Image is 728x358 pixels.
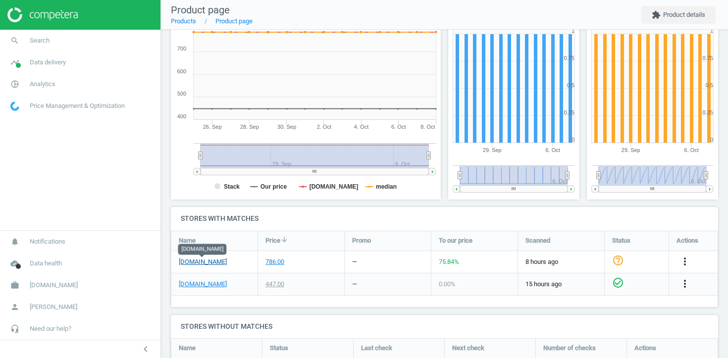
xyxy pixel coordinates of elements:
tspan: [DOMAIN_NAME] [310,183,359,190]
div: 447.00 [265,280,284,289]
div: — [352,257,357,266]
span: Price [265,236,280,245]
span: Actions [634,344,656,353]
div: — [352,280,357,289]
i: timeline [5,53,24,72]
span: 15 hours ago [525,280,597,289]
tspan: 29. Sep [622,147,640,153]
span: Scanned [525,236,550,245]
text: 0.25 [703,109,713,115]
text: 0.75 [564,55,574,61]
i: person [5,298,24,316]
span: Status [612,236,630,245]
span: Number of checks [543,344,596,353]
span: 8 hours ago [525,257,597,266]
h4: Stores with matches [171,207,718,230]
button: more_vert [679,256,691,268]
div: 786.00 [265,257,284,266]
text: 500 [177,91,186,97]
i: arrow_downward [280,236,288,244]
tspan: 6. Oct [391,124,406,130]
i: check_circle_outline [612,277,624,289]
span: [DOMAIN_NAME] [30,281,78,290]
text: 0.25 [564,109,574,115]
text: 0 [710,137,713,143]
tspan: 8. Oct [420,124,435,130]
tspan: 26. Sep [203,124,222,130]
i: more_vert [679,256,691,267]
span: Actions [676,236,698,245]
span: Product page [171,4,230,16]
a: [DOMAIN_NAME] [179,280,227,289]
tspan: 6. Oct [546,147,560,153]
text: 1 [710,28,713,34]
i: search [5,31,24,50]
tspan: Our price [260,183,287,190]
span: 0.00 % [439,280,456,288]
tspan: 30. Sep [277,124,296,130]
text: 0.5 [706,82,713,88]
span: Name [179,236,196,245]
i: notifications [5,232,24,251]
button: chevron_left [133,343,158,356]
tspan: Stack [224,183,240,190]
text: 1 [572,28,574,34]
span: Need our help? [30,324,71,333]
i: help_outline [612,255,624,266]
i: chevron_left [140,343,152,355]
a: [DOMAIN_NAME] [179,257,227,266]
div: [DOMAIN_NAME] [178,244,227,255]
text: 0.75 [703,55,713,61]
text: 700 [177,46,186,51]
i: cloud_done [5,254,24,273]
text: 0.5 [567,82,574,88]
button: more_vert [679,278,691,291]
tspan: 2. Oct [317,124,331,130]
span: Last check [361,344,392,353]
span: Search [30,36,50,45]
span: Name [179,344,196,353]
tspan: 29. Sep [483,147,502,153]
span: Data delivery [30,58,66,67]
button: extensionProduct details [641,6,716,24]
span: Status [270,344,288,353]
span: Analytics [30,80,55,89]
a: Products [171,17,196,25]
span: Next check [452,344,484,353]
i: pie_chart_outlined [5,75,24,94]
img: ajHJNr6hYgQAAAAASUVORK5CYII= [7,7,78,22]
h4: Stores without matches [171,315,718,338]
span: Promo [352,236,371,245]
img: wGWNvw8QSZomAAAAABJRU5ErkJggg== [10,102,19,111]
span: [PERSON_NAME] [30,303,77,311]
span: 75.84 % [439,258,459,265]
span: To our price [439,236,472,245]
text: 0 [572,137,574,143]
tspan: 4. Oct [354,124,368,130]
a: Product page [215,17,253,25]
tspan: median [376,183,397,190]
i: more_vert [679,278,691,290]
i: headset_mic [5,319,24,338]
span: Data health [30,259,62,268]
text: 400 [177,113,186,119]
tspan: 28. Sep [240,124,259,130]
tspan: 6. Oct [684,147,699,153]
i: extension [652,10,661,19]
span: Price Management & Optimization [30,102,125,110]
i: work [5,276,24,295]
span: Notifications [30,237,65,246]
text: 600 [177,68,186,74]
